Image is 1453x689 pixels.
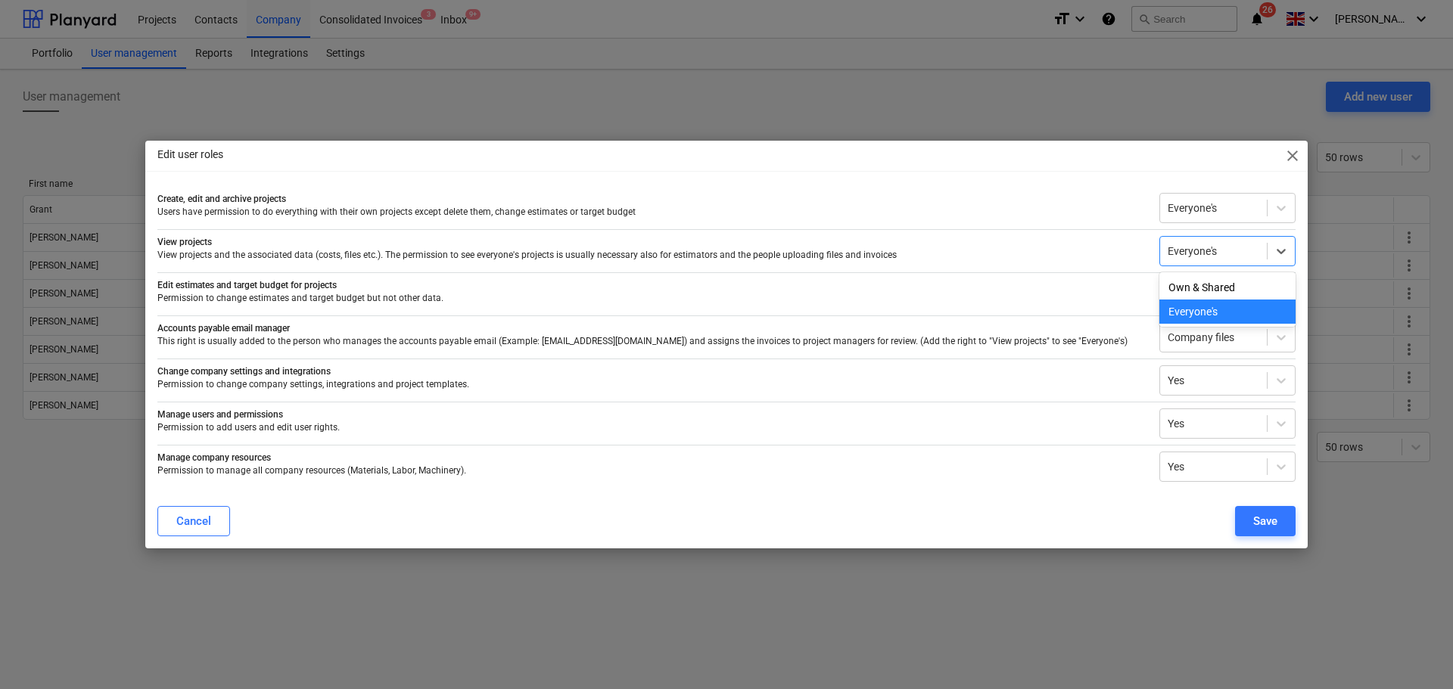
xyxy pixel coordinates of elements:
p: Permission to change estimates and target budget but not other data. [157,292,1147,305]
p: View projects and the associated data (costs, files etc.). The permission to see everyone's proje... [157,249,1147,262]
span: close [1283,147,1302,165]
p: Create, edit and archive projects [157,193,1147,206]
p: Permission to add users and edit user rights. [157,421,1147,434]
p: Edit estimates and target budget for projects [157,279,1147,292]
p: This right is usually added to the person who manages the accounts payable email (Example: [EMAIL... [157,335,1147,348]
button: Save [1235,506,1296,536]
div: Own & Shared [1159,275,1296,299]
p: Edit user roles [157,147,223,163]
p: Permission to change company settings, integrations and project templates. [157,378,1147,391]
p: Accounts payable email manager [157,322,1147,335]
p: Users have permission to do everything with their own projects except delete them, change estimat... [157,206,1147,219]
p: Permission to manage all company resources (Materials, Labor, Machinery). [157,464,1147,477]
div: Save [1253,511,1277,531]
p: View projects [157,236,1147,249]
button: Cancel [157,506,230,536]
p: Change company settings and integrations [157,365,1147,378]
iframe: Chat Widget [1377,616,1453,689]
div: Cancel [176,511,211,531]
div: Everyone's [1159,299,1296,324]
p: Manage company resources [157,452,1147,464]
p: Manage users and permissions [157,408,1147,421]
